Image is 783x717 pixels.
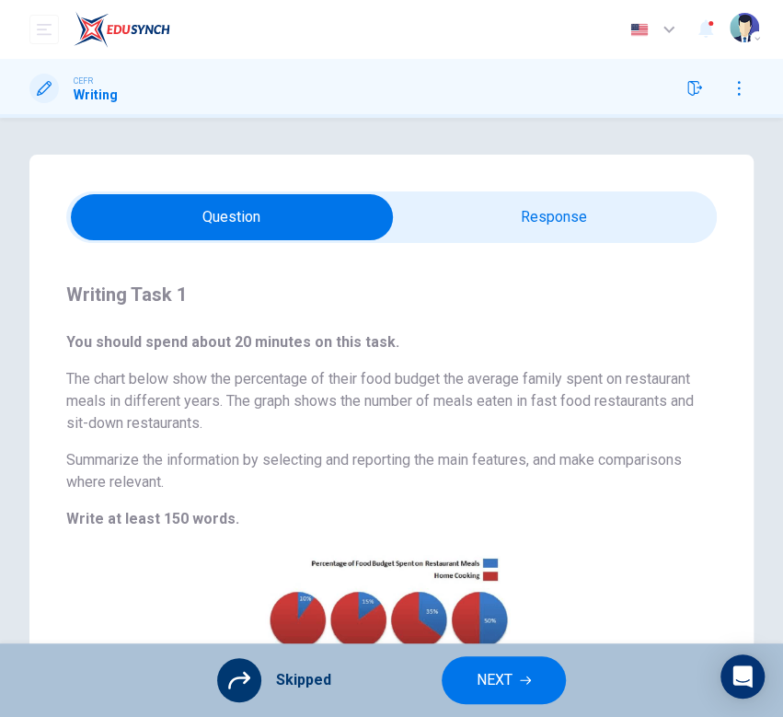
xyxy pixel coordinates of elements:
[74,75,93,87] span: CEFR
[730,13,759,42] img: Profile picture
[66,449,717,493] h6: Summarize the information by selecting and reporting the main features, and make comparisons wher...
[74,87,118,102] h1: Writing
[66,510,239,527] strong: Write at least 150 words.
[66,331,717,353] h6: You should spend about 20 minutes on this task.
[477,667,512,693] span: NEXT
[276,673,331,688] span: Skipped
[442,656,566,704] button: NEXT
[628,23,651,37] img: en
[29,15,59,44] button: open mobile menu
[74,11,170,48] img: ELTC logo
[720,654,765,699] div: Open Intercom Messenger
[66,368,717,434] h6: The chart below show the percentage of their food budget the average family spent on restaurant m...
[66,280,717,309] h4: Writing Task 1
